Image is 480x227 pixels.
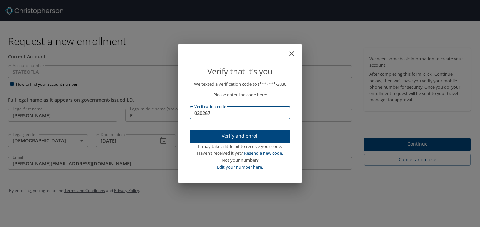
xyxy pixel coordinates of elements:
p: We texted a verification code to (***) ***- 3830 [190,81,290,88]
a: Edit your number here. [217,164,263,170]
div: It may take a little bit to receive your code. [190,143,290,150]
div: Not your number? [190,157,290,164]
div: Haven’t received it yet? [190,150,290,157]
button: close [291,46,299,54]
p: Please enter the code here: [190,91,290,98]
button: Verify and enroll [190,130,290,143]
a: Resend a new code. [244,150,283,156]
span: Verify and enroll [195,132,285,140]
p: Verify that it's you [190,65,290,78]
